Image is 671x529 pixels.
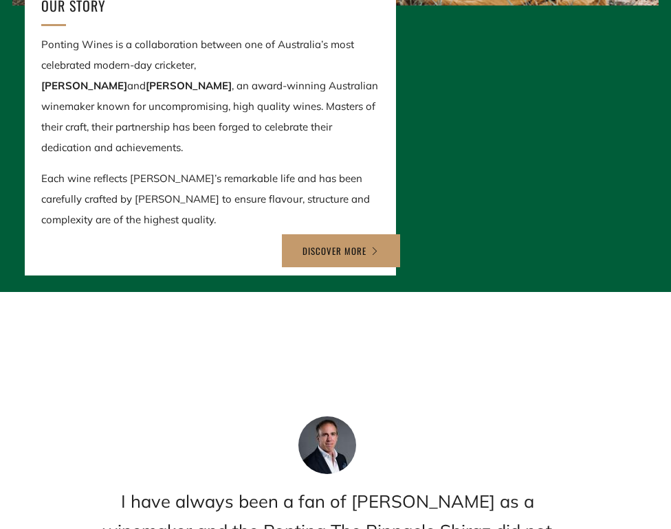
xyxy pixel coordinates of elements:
[282,234,400,267] a: DISCOVER MORE
[41,79,127,92] strong: [PERSON_NAME]
[146,79,232,92] strong: [PERSON_NAME]
[41,34,379,158] p: Ponting Wines is a collaboration between one of Australia’s most celebrated modern-day cricketer,...
[41,168,379,230] p: Each wine reflects [PERSON_NAME]’s remarkable life and has been carefully crafted by [PERSON_NAME...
